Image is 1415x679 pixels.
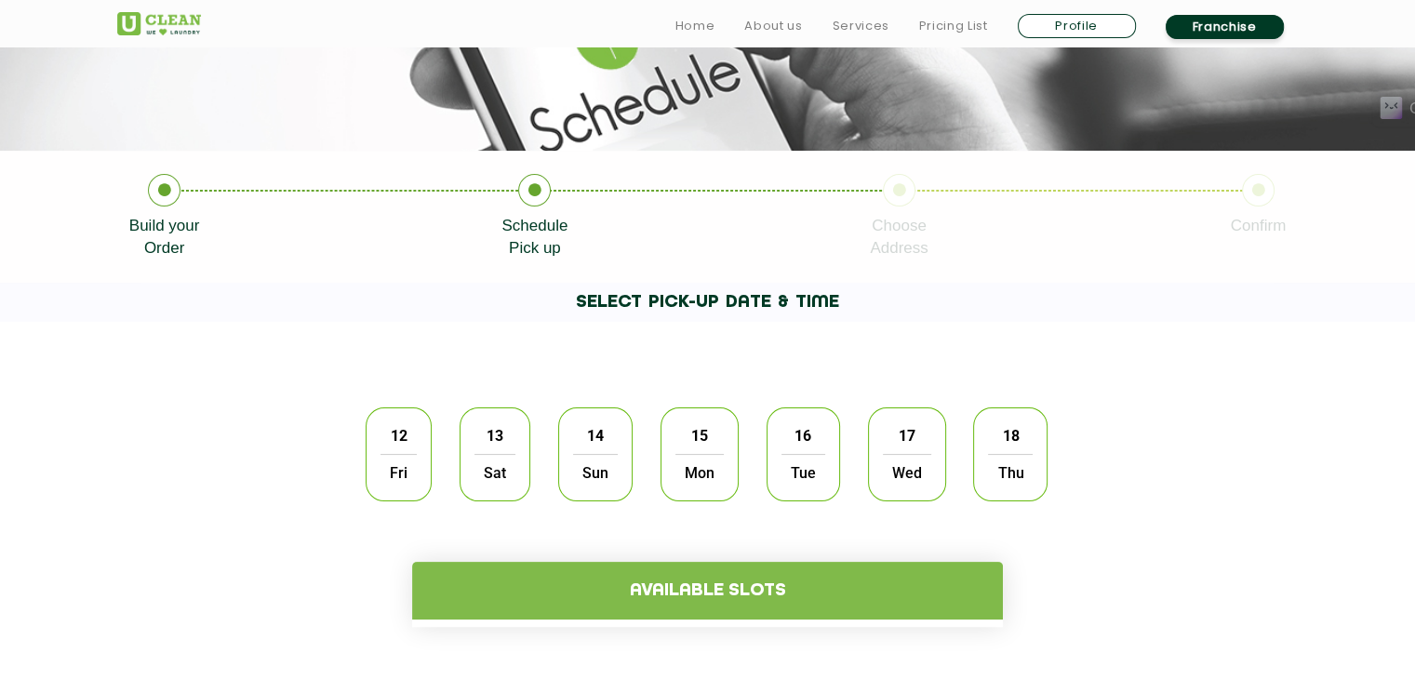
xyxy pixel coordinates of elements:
[832,15,888,37] a: Services
[889,418,925,454] span: 17
[573,454,618,491] span: Sun
[117,12,201,35] img: UClean Laundry and Dry Cleaning
[1231,215,1287,237] p: Confirm
[883,454,931,491] span: Wed
[1018,14,1136,38] a: Profile
[381,418,417,454] span: 12
[578,418,613,454] span: 14
[477,418,513,454] span: 13
[141,283,1274,322] h1: SELECT PICK-UP DATE & TIME
[675,15,715,37] a: Home
[870,215,928,260] p: Choose Address
[412,562,1003,619] h4: Available slots
[988,454,1033,491] span: Thu
[781,454,825,491] span: Tue
[380,454,417,491] span: Fri
[785,418,821,454] span: 16
[744,15,802,37] a: About us
[682,418,717,454] span: 15
[501,215,567,260] p: Schedule Pick up
[474,454,515,491] span: Sat
[993,418,1028,454] span: 18
[129,215,200,260] p: Build your Order
[919,15,988,37] a: Pricing List
[675,454,724,491] span: Mon
[1166,15,1284,39] a: Franchise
